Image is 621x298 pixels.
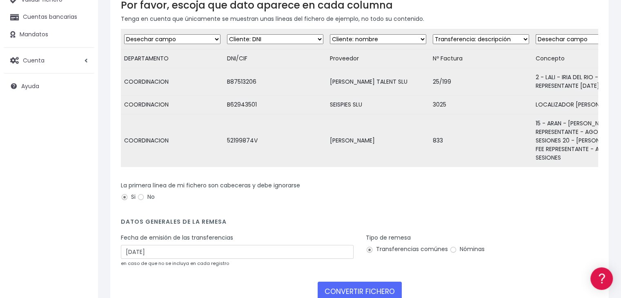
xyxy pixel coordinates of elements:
[121,181,300,190] label: La primera línea de mi fichero son cabeceras y debe ignorarse
[121,114,224,167] td: COORDINACION
[121,193,136,201] label: Si
[8,141,155,154] a: Perfiles de empresas
[137,193,155,201] label: No
[327,114,430,167] td: [PERSON_NAME]
[8,129,155,141] a: Videotutoriales
[430,114,532,167] td: 833
[224,96,327,114] td: B62943501
[121,14,598,23] p: Tenga en cuenta que únicamente se muestran unas líneas del fichero de ejemplo, no todo su contenido.
[366,234,411,242] label: Tipo de remesa
[8,57,155,64] div: Información general
[450,245,485,254] label: Nóminas
[4,52,94,69] a: Cuenta
[4,26,94,43] a: Mandatos
[23,56,45,64] span: Cuenta
[112,235,157,243] a: POWERED BY ENCHANT
[8,90,155,98] div: Convertir ficheros
[121,96,224,114] td: COORDINACION
[430,68,532,96] td: 25/199
[8,162,155,170] div: Facturación
[21,82,39,90] span: Ayuda
[224,68,327,96] td: B87513206
[8,116,155,129] a: Problemas habituales
[8,69,155,82] a: Información general
[8,218,155,233] button: Contáctanos
[121,260,229,267] small: en caso de que no se incluya en cada registro
[327,68,430,96] td: [PERSON_NAME] TALENT SLU
[4,78,94,95] a: Ayuda
[327,96,430,114] td: SEISPIES SLU
[121,234,233,242] label: Fecha de emisión de las transferencias
[327,49,430,68] td: Proveedor
[430,49,532,68] td: Nº Factura
[121,218,598,229] h4: Datos generales de la remesa
[8,209,155,221] a: API
[121,49,224,68] td: DEPARTAMENTO
[430,96,532,114] td: 3025
[8,175,155,188] a: General
[8,103,155,116] a: Formatos
[366,245,448,254] label: Transferencias comúnes
[4,9,94,26] a: Cuentas bancarias
[224,114,327,167] td: 52199874V
[8,196,155,204] div: Programadores
[121,68,224,96] td: COORDINACION
[224,49,327,68] td: DNI/CIF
